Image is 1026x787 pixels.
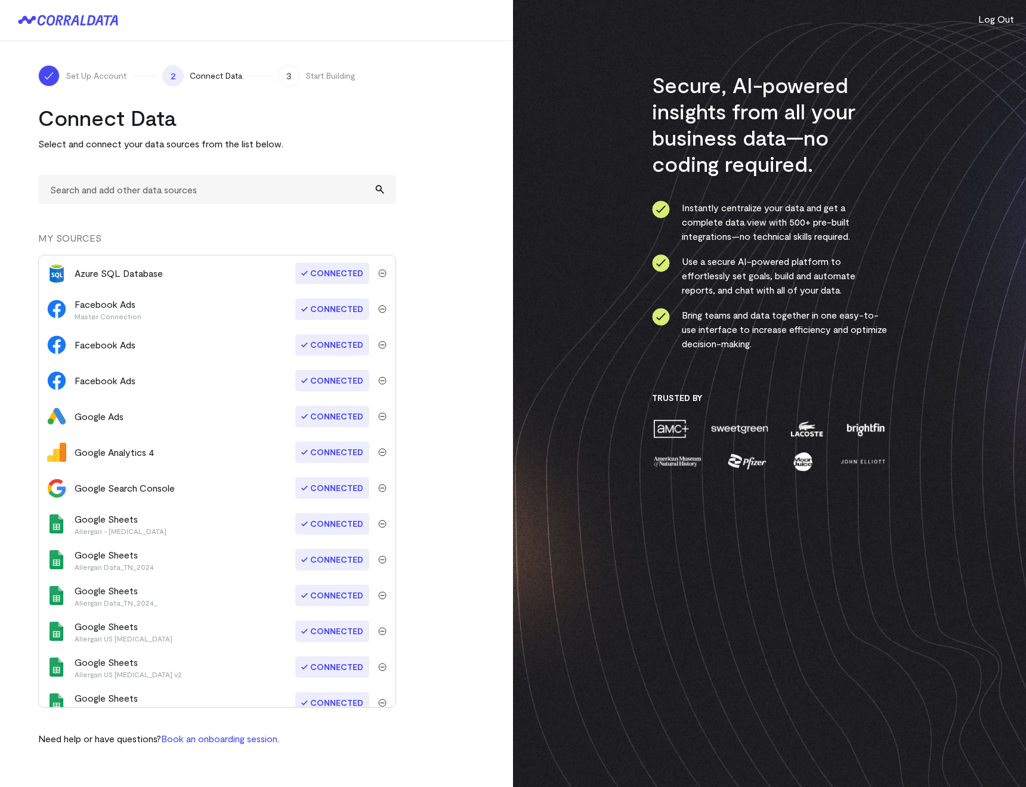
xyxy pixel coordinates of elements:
a: Book an onboarding session. [161,733,279,744]
span: Connected [295,621,369,642]
div: Google Search Console [75,481,175,495]
span: Connected [295,585,369,606]
div: Google Sheets [75,584,157,607]
span: Connect Data [190,70,242,82]
div: Google Sheets [75,619,172,643]
div: Facebook Ads [75,338,135,352]
div: Google Ads [75,409,123,424]
img: google_sheets-5a4bad8e.svg [47,586,66,605]
img: google_sheets-5a4bad8e.svg [47,622,66,641]
div: Google Sheets [75,655,182,679]
div: Google Sheets [75,548,154,572]
div: Facebook Ads [75,374,135,388]
p: Need help or have questions? [38,732,279,746]
img: google_sheets-5a4bad8e.svg [47,514,66,533]
div: Google Sheets [75,512,166,536]
h2: Connect Data [38,104,396,131]
img: google_sheets-5a4bad8e.svg [47,693,66,712]
img: trash-40e54a27.svg [378,341,387,349]
img: trash-40e54a27.svg [378,591,387,600]
img: facebook_ads-56946ca1.svg [47,371,66,390]
img: lacoste-7a6b0538.png [789,418,824,439]
h3: Secure, AI-powered insights from all your business data—no coding required. [652,72,888,177]
span: Connected [295,263,369,284]
span: Connected [295,334,369,356]
input: Search and add other data sources [38,175,396,204]
img: trash-40e54a27.svg [378,448,387,456]
span: Connected [295,656,369,678]
img: google_analytics_4-4ee20295.svg [47,443,66,462]
span: 3 [278,65,299,87]
span: Connected [295,442,369,463]
div: Facebook Ads [75,297,141,321]
span: Connected [295,549,369,570]
p: Allergan Data_TN_2024_ [75,598,157,607]
img: google_sheets-5a4bad8e.svg [47,550,66,569]
p: Allergan Data_TN_2024 [75,562,154,572]
img: google_ads-c8121f33.png [47,407,66,426]
img: ico-check-circle-4b19435c.svg [652,200,670,218]
li: Bring teams and data together in one easy-to-use interface to increase efficiency and optimize de... [652,308,888,351]
span: Connected [295,477,369,499]
img: facebook_ads-56946ca1.svg [47,300,66,319]
span: Start Building [305,70,356,82]
img: trash-40e54a27.svg [378,269,387,277]
img: trash-40e54a27.svg [378,663,387,671]
li: Instantly centralize your data and get a complete data view with 500+ pre-built integrations—no t... [652,200,888,243]
img: sweetgreen-1d1fb32c.png [710,418,769,439]
span: 2 [162,65,184,87]
img: ico-check-white-5ff98cb1.svg [43,70,55,82]
li: Use a secure AI-powered platform to effortlessly set goals, build and automate reports, and chat ... [652,254,888,297]
span: Connected [295,298,369,320]
h3: Trusted By [652,393,888,403]
p: Master Connection [75,311,141,321]
img: trash-40e54a27.svg [378,627,387,635]
img: trash-40e54a27.svg [378,520,387,528]
img: ico-check-circle-4b19435c.svg [652,308,670,326]
span: Connected [295,513,369,535]
div: Google Sheets [75,691,150,715]
img: trash-40e54a27.svg [378,699,387,707]
img: trash-40e54a27.svg [378,376,387,385]
img: google_search_console-3467bcd2.svg [47,479,66,498]
img: azure_sql_db-ac709f53.png [47,264,66,283]
img: amnh-5afada46.png [652,451,703,472]
p: Allergan US [MEDICAL_DATA] [75,634,172,643]
div: Azure SQL Database [75,266,163,280]
div: Google Analytics 4 [75,445,154,459]
span: Set Up Account [66,70,126,82]
img: amc-0b11a8f1.png [652,418,690,439]
p: Allergan US [MEDICAL_DATA] v2 [75,669,182,679]
span: Connected [295,406,369,427]
img: trash-40e54a27.svg [378,484,387,492]
p: Select and connect your data sources from the list below. [38,137,396,151]
img: brightfin-a251e171.png [844,418,887,439]
div: MY SOURCES [38,231,396,255]
img: trash-40e54a27.svg [378,412,387,421]
img: trash-40e54a27.svg [378,305,387,313]
img: facebook_ads-56946ca1.svg [47,335,66,354]
span: Connected [295,692,369,714]
img: trash-40e54a27.svg [378,555,387,564]
p: Allergan - [MEDICAL_DATA] [75,526,166,536]
button: Log Out [978,12,1014,26]
img: pfizer-e137f5fc.png [727,451,768,472]
img: john-elliott-25751c40.png [839,451,887,472]
p: Allergan US Juvederm [75,705,150,715]
img: google_sheets-5a4bad8e.svg [47,658,66,677]
img: ico-check-circle-4b19435c.svg [652,254,670,272]
img: moon-juice-c312e729.png [791,451,815,472]
span: Connected [295,370,369,391]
